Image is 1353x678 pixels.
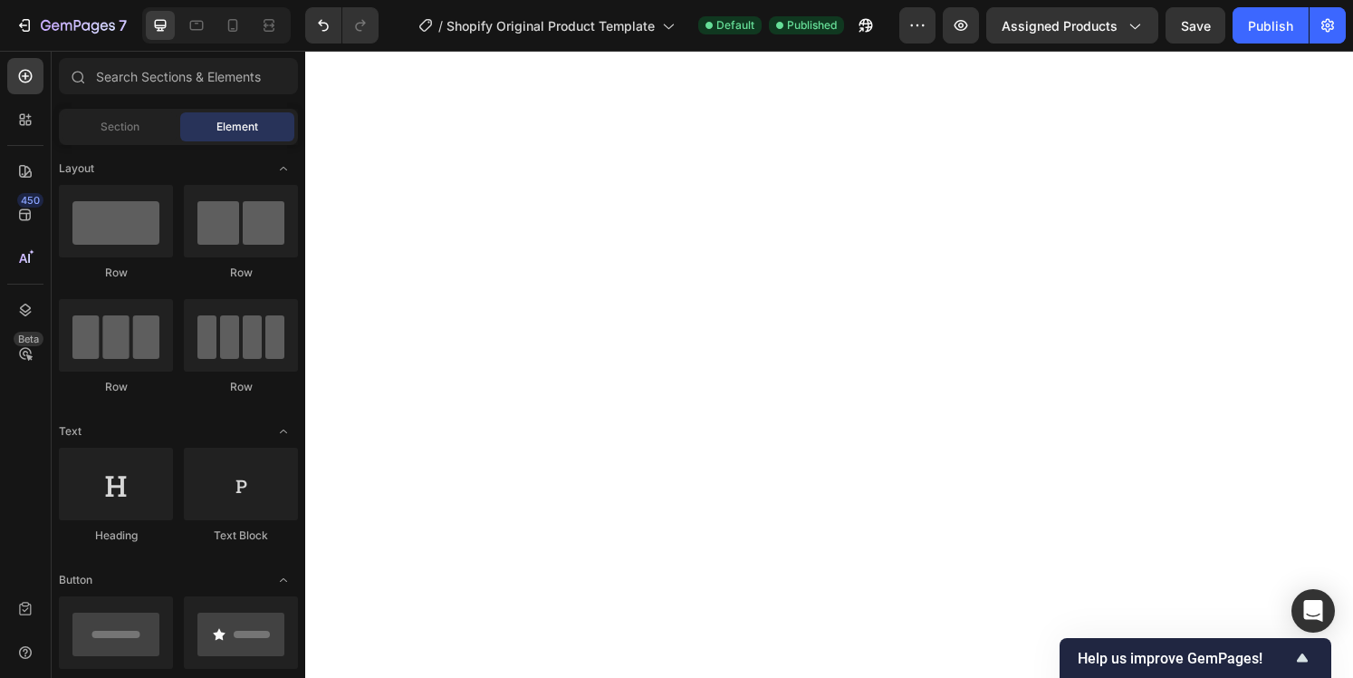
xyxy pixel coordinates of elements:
[184,379,298,395] div: Row
[14,332,43,346] div: Beta
[101,119,139,135] span: Section
[59,423,82,440] span: Text
[269,566,298,595] span: Toggle open
[59,265,173,281] div: Row
[787,17,837,34] span: Published
[59,160,94,177] span: Layout
[184,528,298,544] div: Text Block
[1181,18,1211,34] span: Save
[305,51,1353,678] iframe: Design area
[1078,650,1291,667] span: Help us improve GemPages!
[17,193,43,208] div: 450
[1291,589,1335,633] div: Open Intercom Messenger
[1002,16,1118,35] span: Assigned Products
[59,528,173,544] div: Heading
[59,58,298,94] input: Search Sections & Elements
[446,16,655,35] span: Shopify Original Product Template
[59,572,92,588] span: Button
[1248,16,1293,35] div: Publish
[438,16,443,35] span: /
[184,265,298,281] div: Row
[305,7,379,44] div: Undo/Redo
[59,379,173,395] div: Row
[1166,7,1225,44] button: Save
[269,417,298,446] span: Toggle open
[1233,7,1309,44] button: Publish
[716,17,754,34] span: Default
[119,15,127,36] p: 7
[216,119,258,135] span: Element
[269,154,298,183] span: Toggle open
[1078,647,1313,669] button: Show survey - Help us improve GemPages!
[7,7,135,44] button: 7
[986,7,1158,44] button: Assigned Products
